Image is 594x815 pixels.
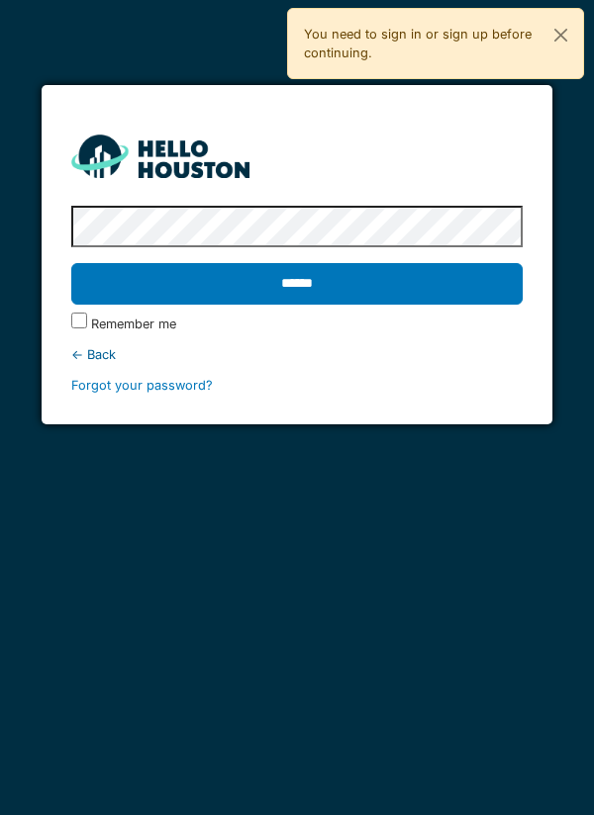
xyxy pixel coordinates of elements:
[91,315,176,333] label: Remember me
[71,378,213,393] a: Forgot your password?
[71,135,249,177] img: HH_line-BYnF2_Hg.png
[539,9,583,61] button: Close
[71,345,524,364] div: ← Back
[287,8,584,79] div: You need to sign in or sign up before continuing.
